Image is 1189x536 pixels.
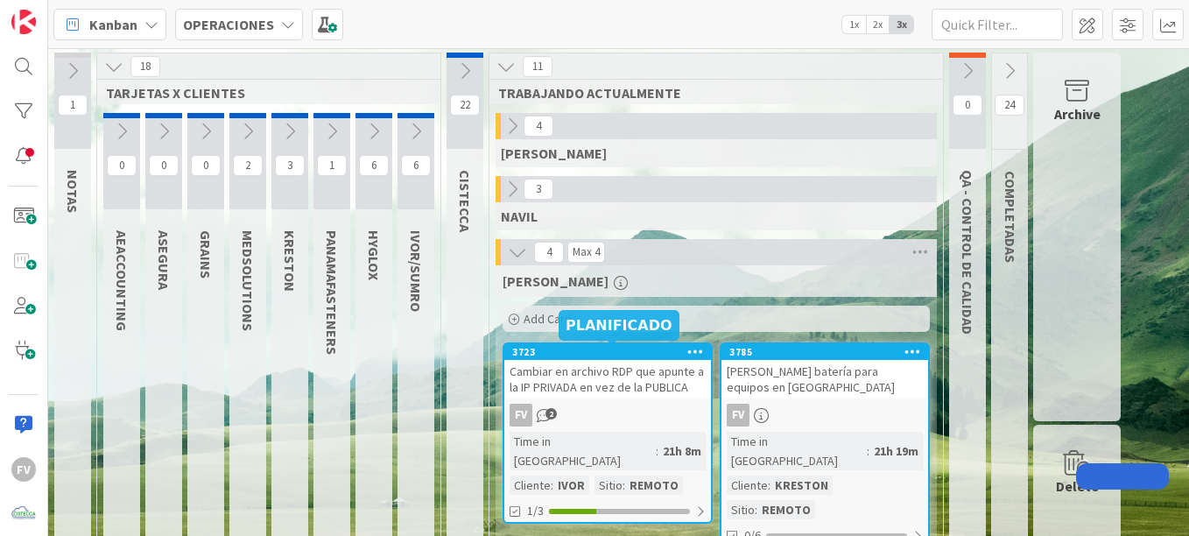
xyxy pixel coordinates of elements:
div: Max 4 [573,248,600,257]
div: 21h 19m [869,441,923,461]
div: Archive [1054,103,1101,124]
span: 22 [450,95,480,116]
span: Kanban [89,14,137,35]
span: Add Card... [524,311,580,327]
span: : [551,476,553,495]
div: FV [510,404,532,427]
div: Time in [GEOGRAPHIC_DATA] [510,432,656,470]
span: 0 [149,155,179,176]
div: 21h 8m [658,441,706,461]
span: AEACCOUNTING [113,230,130,331]
span: 2 [233,155,263,176]
div: REMOTO [625,476,683,495]
div: Cliente [510,476,551,495]
span: 4 [524,116,553,137]
span: 6 [359,155,389,176]
div: IVOR [553,476,589,495]
span: PANAMAFASTENERS [323,230,341,355]
div: 3785 [729,346,928,358]
span: CISTECCA [456,170,474,232]
span: TRABAJANDO ACTUALMENTE [498,84,921,102]
span: NOTAS [64,170,81,213]
span: 1/3 [527,502,544,520]
img: Visit kanbanzone.com [11,10,36,34]
span: 2 [545,408,557,420]
div: FV [721,404,928,427]
span: 1 [317,155,347,176]
span: 2x [866,16,890,33]
span: 0 [191,155,221,176]
span: HYGLOX [365,230,383,280]
span: 3x [890,16,913,33]
div: FV [11,457,36,482]
span: : [656,441,658,461]
span: GABRIEL [501,145,607,162]
img: avatar [11,502,36,526]
span: 4 [534,242,564,263]
div: Sitio [727,500,755,519]
span: MEDSOLUTIONS [239,230,257,331]
span: : [623,476,625,495]
input: Quick Filter... [932,9,1063,40]
span: 11 [523,56,552,77]
div: Delete [1056,476,1099,497]
span: 1x [842,16,866,33]
span: : [867,441,869,461]
span: 24 [995,95,1024,116]
div: FV [504,404,711,427]
span: COMPLETADAS [1002,171,1019,263]
h5: PLANIFICADO [566,317,672,334]
span: QA - CONTROL DE CALIDAD [959,170,976,335]
span: ASEGURA [155,230,172,290]
div: REMOTO [757,500,815,519]
span: TARJETAS X CLIENTES [106,84,419,102]
div: Sitio [594,476,623,495]
span: FERNANDO [503,272,609,290]
div: 3723Cambiar en archivo RDP que apunte a la IP PRIVADA en vez de la PUBLICA [504,344,711,398]
b: OPERACIONES [183,16,274,33]
span: 1 [58,95,88,116]
span: : [755,500,757,519]
div: Cambiar en archivo RDP que apunte a la IP PRIVADA en vez de la PUBLICA [504,360,711,398]
span: IVOR/SUMRO [407,230,425,312]
span: 0 [107,155,137,176]
div: 3723 [512,346,711,358]
div: 3785[PERSON_NAME] batería para equipos en [GEOGRAPHIC_DATA] [721,344,928,398]
span: GRAINS [197,230,215,279]
span: : [768,476,770,495]
div: [PERSON_NAME] batería para equipos en [GEOGRAPHIC_DATA] [721,360,928,398]
span: 0 [953,95,982,116]
span: KRESTON [281,230,299,292]
span: 18 [130,56,160,77]
div: KRESTON [770,476,833,495]
span: 3 [275,155,305,176]
span: 3 [524,179,553,200]
div: FV [727,404,749,427]
span: NAVIL [501,208,538,225]
span: 6 [401,155,431,176]
div: Time in [GEOGRAPHIC_DATA] [727,432,867,470]
div: 3723 [504,344,711,360]
div: Cliente [727,476,768,495]
div: 3785 [721,344,928,360]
